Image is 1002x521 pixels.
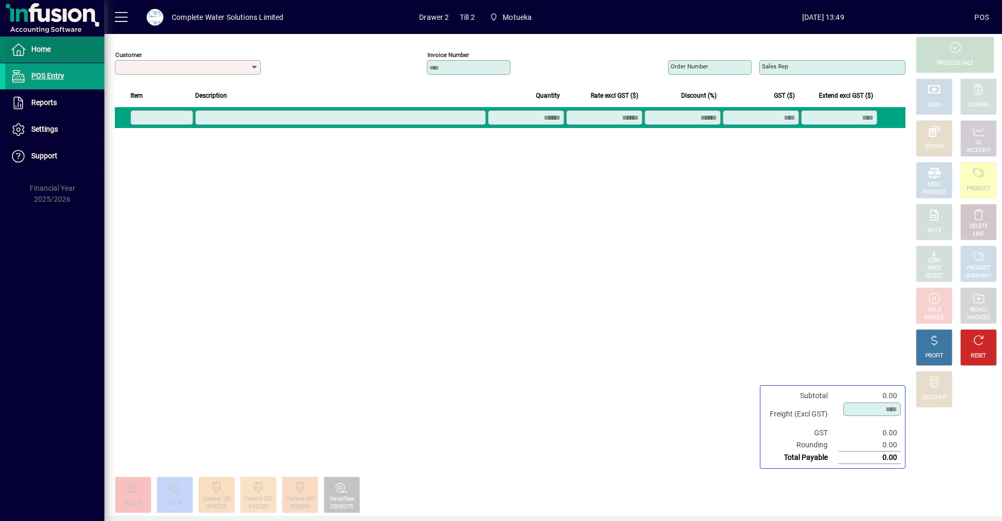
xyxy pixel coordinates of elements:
[124,500,143,507] div: CEELON
[329,495,355,503] div: DensoTape
[937,60,973,67] div: PROCESS SALE
[924,314,944,322] div: INVOICE
[970,306,988,314] div: RECALL
[115,51,142,59] mat-label: Customer
[5,37,104,63] a: Home
[971,352,986,360] div: RESET
[591,90,638,101] span: Rate excl GST ($)
[838,390,901,402] td: 0.00
[969,101,989,109] div: CHARGE
[765,402,838,427] td: Freight (Excl GST)
[925,272,944,280] div: SELECT
[922,189,946,196] div: PRODUCT
[427,51,469,59] mat-label: Invoice number
[967,185,990,193] div: PRODUCT
[248,503,268,511] div: 9100250
[762,63,788,70] mat-label: Sales rep
[5,117,104,143] a: Settings
[290,503,309,511] div: 9100500
[5,90,104,116] a: Reports
[774,90,795,101] span: GST ($)
[973,230,984,238] div: LINE
[967,264,990,272] div: PRODUCT
[927,101,941,109] div: CASH
[169,500,182,507] div: Cel18
[31,98,57,107] span: Reports
[925,143,944,151] div: EFTPOS
[138,8,172,27] button: Profile
[927,264,941,272] div: PRICE
[922,394,947,402] div: DISCOUNT
[967,147,991,155] div: ACCOUNT
[31,125,58,133] span: Settings
[927,306,941,314] div: HOLD
[244,495,272,503] div: Cement 250
[970,223,987,230] div: DELETE
[965,272,992,280] div: SUMMARY
[819,90,873,101] span: Extend excl GST ($)
[31,152,57,160] span: Support
[5,143,104,169] a: Support
[925,352,943,360] div: PROFIT
[536,90,560,101] span: Quantity
[207,503,226,511] div: 9100125
[975,139,982,147] div: GL
[460,9,475,26] span: Till 2
[974,9,989,26] div: POS
[202,495,230,503] div: Cement 125
[195,90,227,101] span: Description
[419,9,449,26] span: Drawer 2
[928,181,940,189] div: MISC
[765,439,838,451] td: Rounding
[765,427,838,439] td: GST
[130,90,143,101] span: Item
[838,427,901,439] td: 0.00
[485,8,536,27] span: Motueka
[838,451,901,464] td: 0.00
[330,503,353,511] div: DENSO75
[672,9,974,26] span: [DATE] 13:49
[681,90,717,101] span: Discount (%)
[31,72,64,80] span: POS Entry
[671,63,708,70] mat-label: Order number
[172,9,284,26] div: Complete Water Solutions Limited
[503,9,532,26] span: Motueka
[286,495,314,503] div: Cement 500
[31,45,51,53] span: Home
[927,227,941,235] div: NOTE
[967,314,989,322] div: INVOICES
[765,390,838,402] td: Subtotal
[765,451,838,464] td: Total Payable
[838,439,901,451] td: 0.00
